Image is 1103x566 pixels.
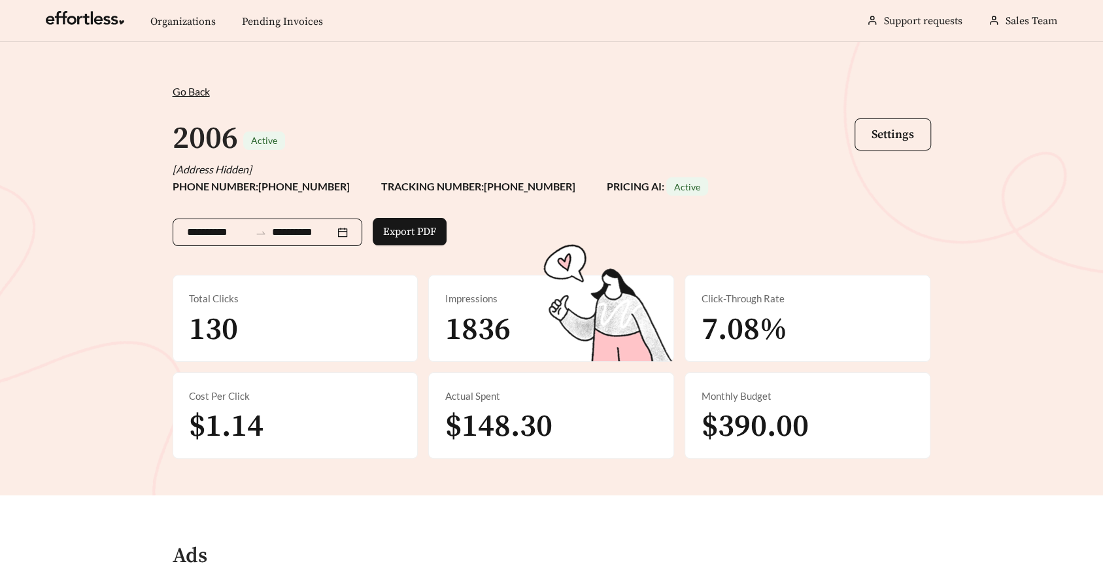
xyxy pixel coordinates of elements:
[445,407,552,446] span: $148.30
[1006,14,1057,27] span: Sales Team
[445,310,510,349] span: 1836
[884,14,962,27] a: Support requests
[607,180,708,192] strong: PRICING AI:
[242,15,323,28] a: Pending Invoices
[445,291,658,306] div: Impressions
[189,310,238,349] span: 130
[381,180,575,192] strong: TRACKING NUMBER: [PHONE_NUMBER]
[251,135,277,146] span: Active
[189,389,402,404] div: Cost Per Click
[701,389,914,404] div: Monthly Budget
[255,227,267,239] span: swap-right
[173,119,238,158] h1: 2006
[445,389,658,404] div: Actual Spent
[189,291,402,306] div: Total Clicks
[373,218,447,245] button: Export PDF
[173,85,210,97] span: Go Back
[189,407,263,446] span: $1.14
[855,118,931,150] button: Settings
[872,127,914,142] span: Settings
[173,163,252,175] i: [Address Hidden]
[674,181,700,192] span: Active
[150,15,216,28] a: Organizations
[701,310,787,349] span: 7.08%
[173,180,350,192] strong: PHONE NUMBER: [PHONE_NUMBER]
[255,226,267,238] span: to
[701,407,808,446] span: $390.00
[383,224,436,239] span: Export PDF
[701,291,914,306] div: Click-Through Rate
